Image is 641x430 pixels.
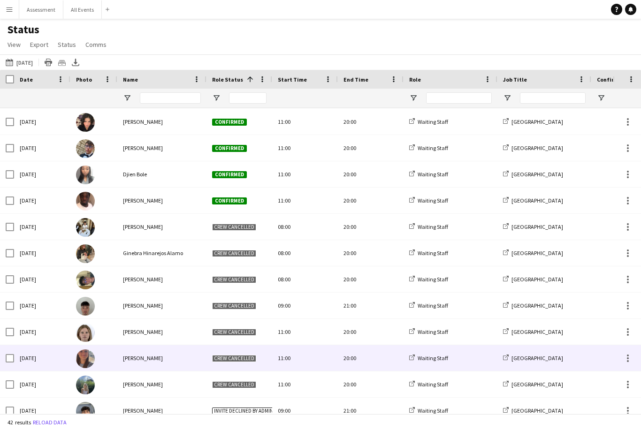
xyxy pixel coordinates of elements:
[14,345,70,371] div: [DATE]
[14,188,70,213] div: [DATE]
[63,0,102,19] button: All Events
[76,139,95,158] img: Daniel Varga
[123,94,131,102] button: Open Filter Menu
[409,144,448,151] a: Waiting Staff
[272,319,338,345] div: 11:00
[20,76,33,83] span: Date
[14,109,70,135] div: [DATE]
[418,197,448,204] span: Waiting Staff
[409,328,448,335] a: Waiting Staff
[503,94,511,102] button: Open Filter Menu
[123,197,163,204] span: [PERSON_NAME]
[76,113,95,132] img: Riya Panwar
[503,118,563,125] a: [GEOGRAPHIC_DATA]
[338,240,404,266] div: 20:00
[597,94,605,102] button: Open Filter Menu
[418,328,448,335] span: Waiting Staff
[212,355,256,362] span: Crew cancelled
[418,355,448,362] span: Waiting Staff
[212,76,243,83] span: Role Status
[503,355,563,362] a: [GEOGRAPHIC_DATA]
[409,355,448,362] a: Waiting Staff
[76,323,95,342] img: Abbey Wood
[85,40,107,49] span: Comms
[123,381,163,388] span: [PERSON_NAME]
[511,381,563,388] span: [GEOGRAPHIC_DATA]
[123,302,163,309] span: [PERSON_NAME]
[338,266,404,292] div: 20:00
[338,319,404,345] div: 20:00
[70,57,81,68] app-action-btn: Export XLSX
[511,302,563,309] span: [GEOGRAPHIC_DATA]
[511,328,563,335] span: [GEOGRAPHIC_DATA]
[272,371,338,397] div: 11:00
[123,407,163,414] span: [PERSON_NAME]
[418,302,448,309] span: Waiting Staff
[14,214,70,240] div: [DATE]
[409,276,448,283] a: Waiting Staff
[511,118,563,125] span: [GEOGRAPHIC_DATA]
[418,381,448,388] span: Waiting Staff
[272,345,338,371] div: 11:00
[418,407,448,414] span: Waiting Staff
[4,38,24,51] a: View
[503,302,563,309] a: [GEOGRAPHIC_DATA]
[278,76,307,83] span: Start Time
[123,118,163,125] span: [PERSON_NAME]
[272,293,338,318] div: 09:00
[82,38,110,51] a: Comms
[14,161,70,187] div: [DATE]
[503,381,563,388] a: [GEOGRAPHIC_DATA]
[123,144,163,151] span: [PERSON_NAME]
[409,76,421,83] span: Role
[338,188,404,213] div: 20:00
[212,171,247,178] span: Confirmed
[338,398,404,423] div: 21:00
[76,192,95,211] img: Olamide Olalekan-Sule
[212,381,256,388] span: Crew cancelled
[409,171,448,178] a: Waiting Staff
[338,109,404,135] div: 20:00
[503,197,563,204] a: [GEOGRAPHIC_DATA]
[338,345,404,371] div: 20:00
[19,0,63,19] button: Assessment
[418,144,448,151] span: Waiting Staff
[409,249,448,256] a: Waiting Staff
[212,119,247,126] span: Confirmed
[212,250,256,257] span: Crew cancelled
[123,76,138,83] span: Name
[212,302,256,309] span: Crew cancelled
[426,92,492,104] input: Role Filter Input
[14,266,70,292] div: [DATE]
[30,40,48,49] span: Export
[418,249,448,256] span: Waiting Staff
[58,40,76,49] span: Status
[123,328,163,335] span: [PERSON_NAME]
[511,223,563,230] span: [GEOGRAPHIC_DATA]
[76,349,95,368] img: Tabitha Stork
[212,329,256,336] span: Crew cancelled
[14,398,70,423] div: [DATE]
[272,161,338,187] div: 11:00
[76,166,95,184] img: Djien Bole
[212,94,221,102] button: Open Filter Menu
[76,271,95,289] img: Franco Rubinstein
[511,249,563,256] span: [GEOGRAPHIC_DATA]
[520,92,586,104] input: Job Title Filter Input
[409,197,448,204] a: Waiting Staff
[123,223,163,230] span: [PERSON_NAME]
[338,371,404,397] div: 20:00
[56,57,68,68] app-action-btn: Crew files as ZIP
[272,240,338,266] div: 08:00
[511,171,563,178] span: [GEOGRAPHIC_DATA]
[338,161,404,187] div: 20:00
[14,135,70,161] div: [DATE]
[272,214,338,240] div: 08:00
[123,355,163,362] span: [PERSON_NAME]
[31,417,69,428] button: Reload data
[503,249,563,256] a: [GEOGRAPHIC_DATA]
[123,276,163,283] span: [PERSON_NAME]
[212,197,247,204] span: Confirmed
[54,38,80,51] a: Status
[123,249,183,256] span: Ginebra Hinarejos Alamo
